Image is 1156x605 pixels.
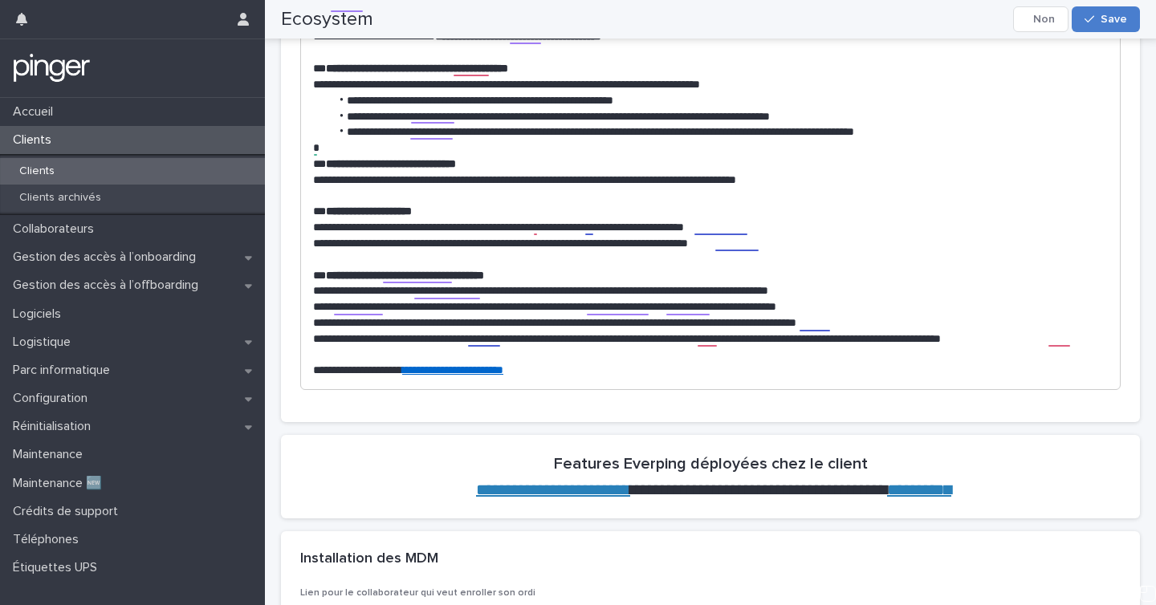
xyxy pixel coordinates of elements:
[6,278,211,293] p: Gestion des accès à l’offboarding
[6,221,107,237] p: Collaborateurs
[554,454,868,473] h2: Features Everping déployées chez le client
[6,191,114,205] p: Clients archivés
[6,132,64,148] p: Clients
[300,550,438,568] h2: Installation des MDM
[6,307,74,322] p: Logiciels
[6,447,96,462] p: Maintenance
[6,532,92,547] p: Téléphones
[6,250,209,265] p: Gestion des accès à l’onboarding
[6,391,100,406] p: Configuration
[6,104,66,120] p: Accueil
[6,363,123,378] p: Parc informatique
[300,588,535,598] span: Lien pour le collaborateur qui veut enroller son ordi
[6,164,67,178] p: Clients
[1101,14,1127,25] span: Save
[6,335,83,350] p: Logistique
[6,476,115,491] p: Maintenance 🆕
[6,504,131,519] p: Crédits de support
[6,419,104,434] p: Réinitialisation
[6,560,110,575] p: Étiquettes UPS
[281,8,373,31] h2: Ecosystem
[1072,6,1140,32] button: Save
[13,52,91,84] img: mTgBEunGTSyRkCgitkcU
